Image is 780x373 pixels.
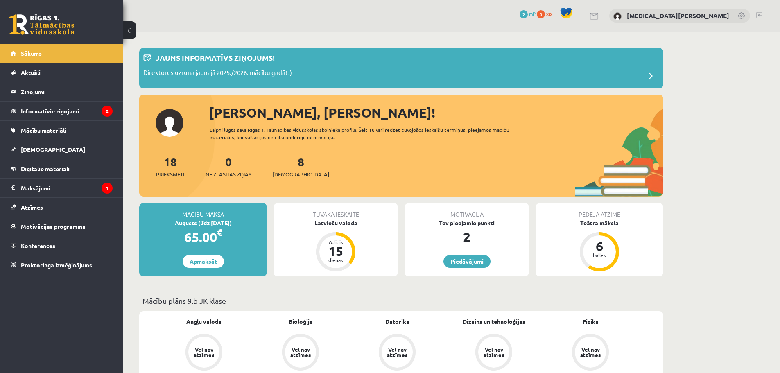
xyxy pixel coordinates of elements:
[183,255,224,268] a: Apmaksāt
[21,50,42,57] span: Sākums
[520,10,528,18] span: 2
[542,334,639,372] a: Vēl nav atzīmes
[386,347,409,357] div: Vēl nav atzīmes
[273,154,329,179] a: 8[DEMOGRAPHIC_DATA]
[11,63,113,82] a: Aktuāli
[482,347,505,357] div: Vēl nav atzīmes
[156,334,252,372] a: Vēl nav atzīmes
[21,223,86,230] span: Motivācijas programma
[11,255,113,274] a: Proktoringa izmēģinājums
[11,159,113,178] a: Digitālie materiāli
[11,102,113,120] a: Informatīvie ziņojumi2
[186,317,222,326] a: Angļu valoda
[11,217,113,236] a: Motivācijas programma
[21,261,92,269] span: Proktoringa izmēģinājums
[537,10,556,17] a: 0 xp
[217,226,222,238] span: €
[536,219,663,227] div: Teātra māksla
[583,317,599,326] a: Fizika
[210,126,524,141] div: Laipni lūgts savā Rīgas 1. Tālmācības vidusskolas skolnieka profilā. Šeit Tu vari redzēt tuvojošo...
[289,347,312,357] div: Vēl nav atzīmes
[206,154,251,179] a: 0Neizlasītās ziņas
[385,317,409,326] a: Datorika
[209,103,663,122] div: [PERSON_NAME], [PERSON_NAME]!
[143,68,292,79] p: Direktores uzruna jaunajā 2025./2026. mācību gadā! :)
[405,203,529,219] div: Motivācija
[587,240,612,253] div: 6
[102,183,113,194] i: 1
[156,154,184,179] a: 18Priekšmeti
[443,255,491,268] a: Piedāvājumi
[274,219,398,227] div: Latviešu valoda
[537,10,545,18] span: 0
[21,127,66,134] span: Mācību materiāli
[536,203,663,219] div: Pēdējā atzīme
[11,121,113,140] a: Mācību materiāli
[546,10,552,17] span: xp
[405,219,529,227] div: Tev pieejamie punkti
[142,295,660,306] p: Mācību plāns 9.b JK klase
[21,82,113,101] legend: Ziņojumi
[323,258,348,262] div: dienas
[139,227,267,247] div: 65.00
[11,236,113,255] a: Konferences
[21,146,85,153] span: [DEMOGRAPHIC_DATA]
[192,347,215,357] div: Vēl nav atzīmes
[252,334,349,372] a: Vēl nav atzīmes
[139,219,267,227] div: Augusts (līdz [DATE])
[274,203,398,219] div: Tuvākā ieskaite
[627,11,729,20] a: [MEDICAL_DATA][PERSON_NAME]
[613,12,622,20] img: Nikita Morozovs
[274,219,398,273] a: Latviešu valoda Atlicis 15 dienas
[21,69,41,76] span: Aktuāli
[11,140,113,159] a: [DEMOGRAPHIC_DATA]
[11,82,113,101] a: Ziņojumi
[587,253,612,258] div: balles
[405,227,529,247] div: 2
[349,334,445,372] a: Vēl nav atzīmes
[139,203,267,219] div: Mācību maksa
[21,242,55,249] span: Konferences
[156,52,275,63] p: Jauns informatīvs ziņojums!
[520,10,536,17] a: 2 mP
[11,179,113,197] a: Maksājumi1
[143,52,659,84] a: Jauns informatīvs ziņojums! Direktores uzruna jaunajā 2025./2026. mācību gadā! :)
[11,44,113,63] a: Sākums
[289,317,313,326] a: Bioloģija
[579,347,602,357] div: Vēl nav atzīmes
[536,219,663,273] a: Teātra māksla 6 balles
[102,106,113,117] i: 2
[21,165,70,172] span: Digitālie materiāli
[21,203,43,211] span: Atzīmes
[156,170,184,179] span: Priekšmeti
[529,10,536,17] span: mP
[323,240,348,244] div: Atlicis
[9,14,75,35] a: Rīgas 1. Tālmācības vidusskola
[273,170,329,179] span: [DEMOGRAPHIC_DATA]
[463,317,525,326] a: Dizains un tehnoloģijas
[445,334,542,372] a: Vēl nav atzīmes
[206,170,251,179] span: Neizlasītās ziņas
[323,244,348,258] div: 15
[21,102,113,120] legend: Informatīvie ziņojumi
[21,179,113,197] legend: Maksājumi
[11,198,113,217] a: Atzīmes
